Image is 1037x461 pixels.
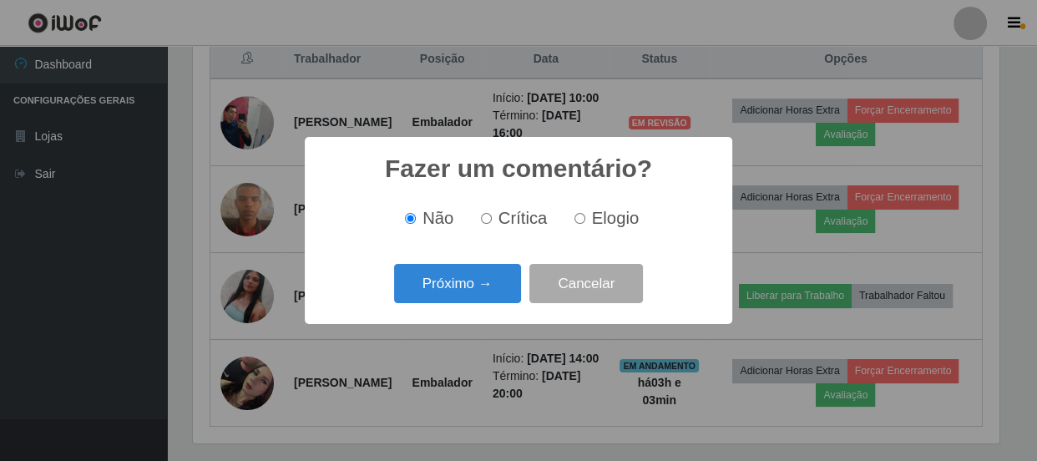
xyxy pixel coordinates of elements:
h2: Fazer um comentário? [385,154,652,184]
span: Crítica [498,209,548,227]
span: Elogio [592,209,639,227]
input: Não [405,213,416,224]
span: Não [422,209,453,227]
button: Próximo → [394,264,521,303]
input: Crítica [481,213,492,224]
input: Elogio [574,213,585,224]
button: Cancelar [529,264,643,303]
